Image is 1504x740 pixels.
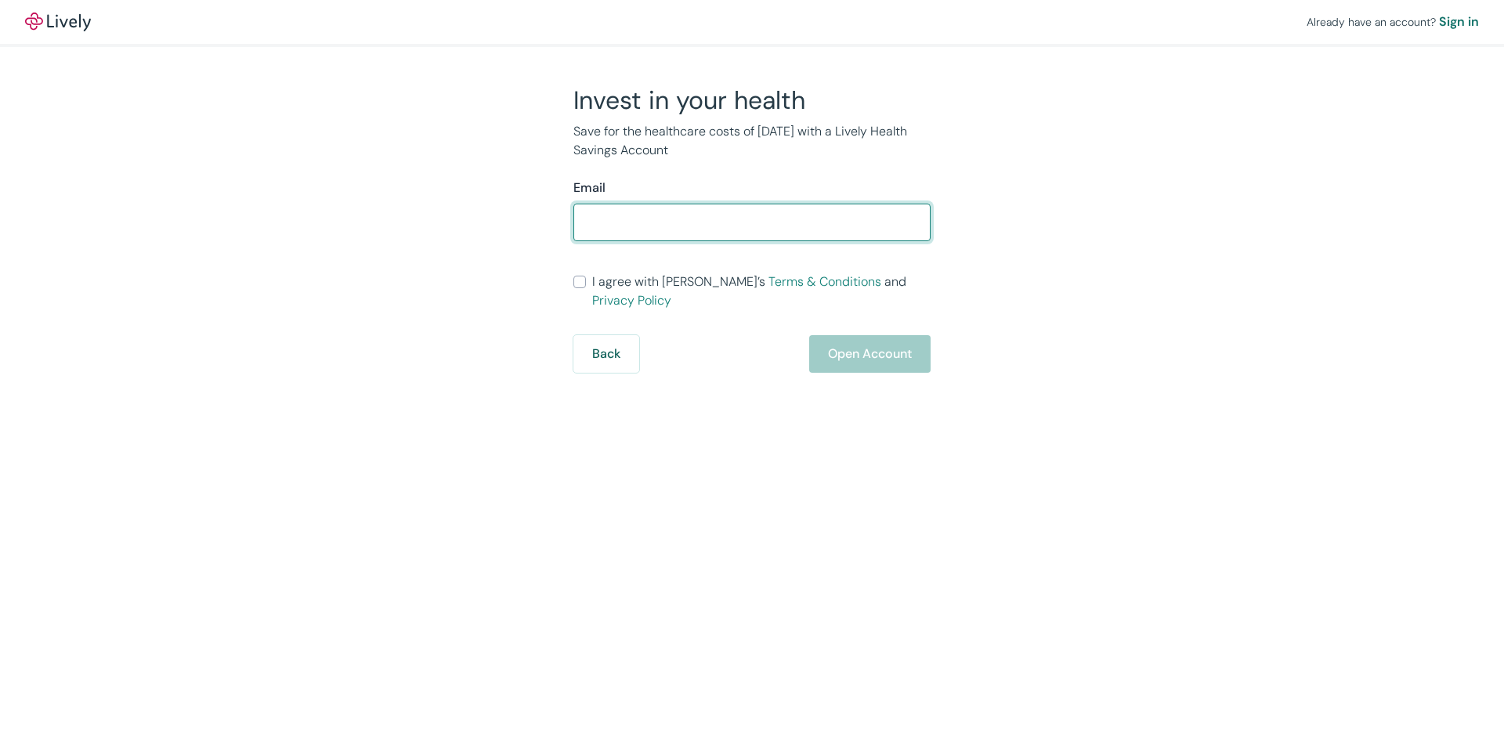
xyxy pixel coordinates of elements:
a: LivelyLively [25,13,91,31]
div: Already have an account? [1307,13,1479,31]
p: Save for the healthcare costs of [DATE] with a Lively Health Savings Account [573,122,931,160]
span: I agree with [PERSON_NAME]’s and [592,273,931,310]
a: Privacy Policy [592,292,671,309]
h2: Invest in your health [573,85,931,116]
a: Sign in [1439,13,1479,31]
button: Back [573,335,639,373]
label: Email [573,179,606,197]
img: Lively [25,13,91,31]
a: Terms & Conditions [768,273,881,290]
